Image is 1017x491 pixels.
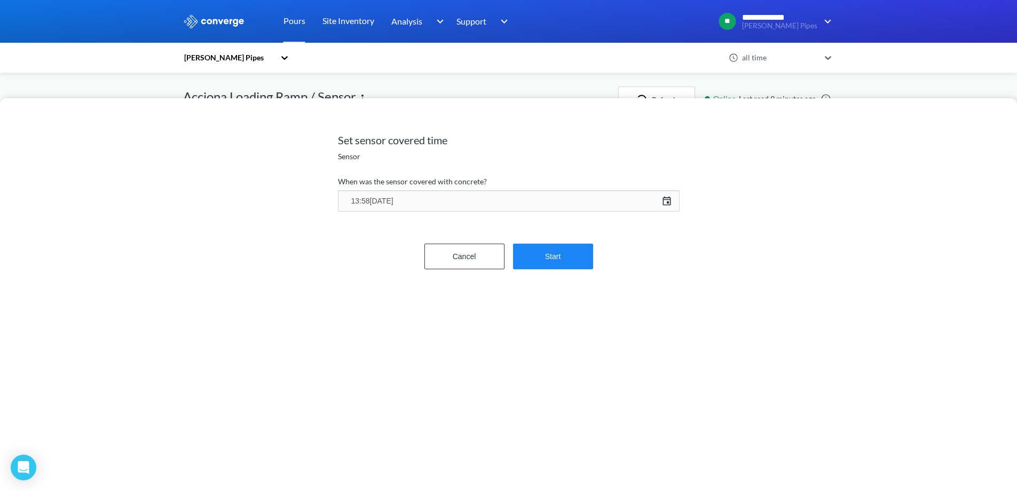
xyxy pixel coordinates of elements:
[494,15,511,28] img: downArrow.svg
[456,14,486,28] span: Support
[742,22,817,30] span: [PERSON_NAME] Pipes
[424,244,504,269] button: Cancel
[338,151,360,162] span: Sensor
[391,14,422,28] span: Analysis
[817,15,834,28] img: downArrow.svg
[429,15,446,28] img: downArrow.svg
[183,14,245,28] img: logo_ewhite.svg
[11,455,36,480] div: Open Intercom Messenger
[513,244,593,269] button: Start
[338,134,680,146] h2: Set sensor covered time
[338,175,680,188] label: When was the sensor covered with concrete?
